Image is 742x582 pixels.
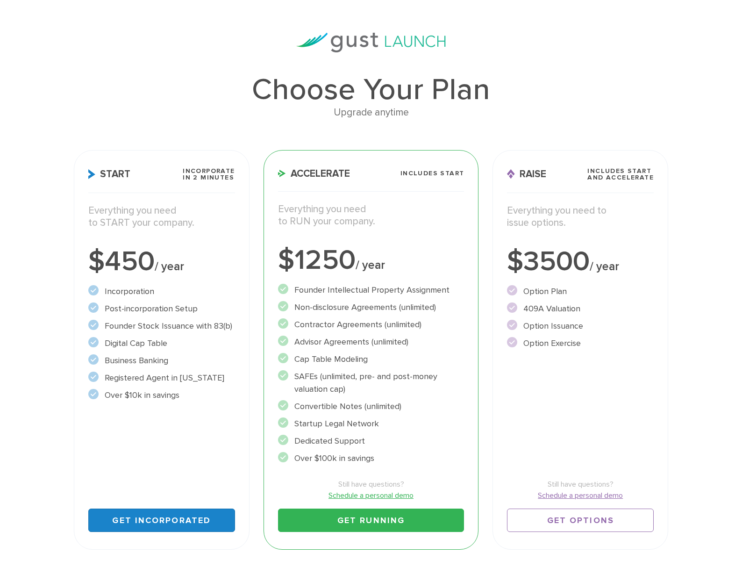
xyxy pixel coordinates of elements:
li: Convertible Notes (unlimited) [278,400,464,413]
a: Get Incorporated [88,509,235,532]
span: / year [356,258,385,272]
p: Everything you need to START your company. [88,205,235,230]
span: Incorporate in 2 Minutes [183,168,235,181]
li: Registered Agent in [US_STATE] [88,372,235,384]
li: Advisor Agreements (unlimited) [278,336,464,348]
div: $1250 [278,246,464,274]
span: Includes START [400,170,464,177]
li: Over $100k in savings [278,452,464,465]
div: $450 [88,248,235,276]
span: Still have questions? [278,479,464,490]
a: Get Running [278,509,464,532]
li: Option Plan [507,285,654,298]
li: Business Banking [88,354,235,367]
li: Option Exercise [507,337,654,350]
img: Raise Icon [507,169,515,179]
div: Upgrade anytime [74,105,668,121]
li: Founder Stock Issuance with 83(b) [88,320,235,332]
li: Option Issuance [507,320,654,332]
a: Schedule a personal demo [507,490,654,501]
span: / year [590,259,619,273]
span: Includes START and ACCELERATE [587,168,654,181]
li: Founder Intellectual Property Assignment [278,284,464,296]
img: gust-launch-logos.svg [296,33,446,52]
p: Everything you need to RUN your company. [278,203,464,228]
li: Non-disclosure Agreements (unlimited) [278,301,464,314]
p: Everything you need to issue options. [507,205,654,230]
li: Startup Legal Network [278,417,464,430]
li: Digital Cap Table [88,337,235,350]
span: Accelerate [278,169,350,179]
li: Incorporation [88,285,235,298]
span: Still have questions? [507,479,654,490]
a: Schedule a personal demo [278,490,464,501]
li: Post-incorporation Setup [88,302,235,315]
img: Start Icon X2 [88,169,95,179]
span: Start [88,169,130,179]
span: / year [155,259,184,273]
a: Get Options [507,509,654,532]
li: 409A Valuation [507,302,654,315]
li: Dedicated Support [278,435,464,447]
div: $3500 [507,248,654,276]
li: Over $10k in savings [88,389,235,402]
span: Raise [507,169,546,179]
li: Contractor Agreements (unlimited) [278,318,464,331]
h1: Choose Your Plan [74,75,668,105]
li: SAFEs (unlimited, pre- and post-money valuation cap) [278,370,464,395]
img: Accelerate Icon [278,170,286,177]
li: Cap Table Modeling [278,353,464,366]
